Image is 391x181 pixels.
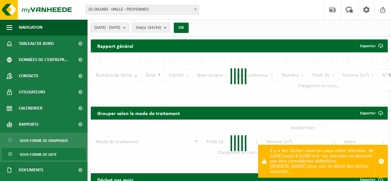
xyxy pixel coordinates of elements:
a: Sous forme de liste [2,148,86,160]
a: Sous forme de graphique [2,134,86,146]
span: Navigation [19,19,42,36]
span: Sous forme de liste [20,148,57,161]
a: Exporter [355,107,387,120]
span: Tableau de bord [19,36,54,52]
button: [DATE] - [DATE] [91,23,129,32]
span: Contacts [19,68,38,84]
span: 01-002460 - IPALLE - FROYENNES [86,5,199,15]
span: Site(s) [136,23,161,33]
button: OK [174,23,189,33]
div: Il y a des tâches ouvertes pour cette sélection, de 0,000 jusqu'à 0,000 m3. Les données ne peuven... [270,145,375,177]
span: Utilisateurs [19,84,45,100]
h2: Rapport général [91,39,140,52]
span: Calendrier [19,100,42,116]
span: Documents [19,162,43,178]
button: Exporter [355,39,387,52]
span: Données de l'entrepr... [19,52,68,68]
span: Sous forme de graphique [20,134,68,147]
span: Rapports [19,116,39,133]
button: Site(s)(34/34) [132,23,170,32]
count: (34/34) [148,26,161,30]
h2: Grouper selon le mode de traitement [91,107,186,119]
span: 01-002460 - IPALLE - FROYENNES [86,5,199,14]
span: [DATE] - [DATE] [94,23,120,33]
